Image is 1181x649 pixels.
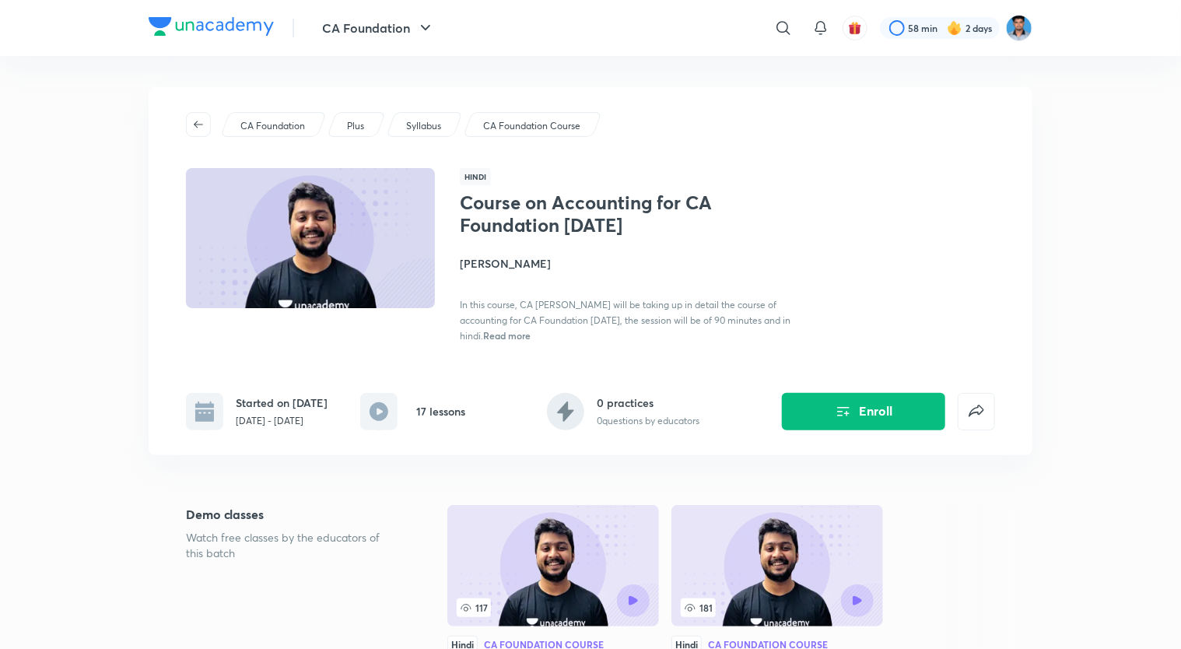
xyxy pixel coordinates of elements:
span: Hindi [460,168,491,185]
p: Watch free classes by the educators of this batch [186,530,398,561]
p: 0 questions by educators [597,414,699,428]
a: Syllabus [404,119,444,133]
p: CA Foundation [240,119,305,133]
button: false [958,393,995,430]
span: In this course, CA [PERSON_NAME] will be taking up in detail the course of accounting for CA Foun... [460,299,790,342]
h6: 17 lessons [416,403,465,419]
span: 117 [457,598,491,617]
button: avatar [843,16,867,40]
div: CA Foundation Course [708,640,828,649]
h6: 0 practices [597,395,699,411]
p: CA Foundation Course [483,119,580,133]
p: [DATE] - [DATE] [236,414,328,428]
a: CA Foundation [238,119,308,133]
h6: Started on [DATE] [236,395,328,411]
button: CA Foundation [313,12,444,44]
p: Syllabus [406,119,441,133]
span: 181 [681,598,716,617]
a: Plus [345,119,367,133]
button: Enroll [782,393,945,430]
h1: Course on Accounting for CA Foundation [DATE] [460,191,714,237]
a: CA Foundation Course [481,119,583,133]
div: CA Foundation Course [484,640,604,649]
span: Read more [483,329,531,342]
img: avatar [848,21,862,35]
img: Vikas S [1006,15,1032,41]
p: Plus [347,119,364,133]
h5: Demo classes [186,505,398,524]
img: Company Logo [149,17,274,36]
h4: [PERSON_NAME] [460,255,808,272]
a: Company Logo [149,17,274,40]
img: streak [947,20,962,36]
img: Thumbnail [184,167,437,310]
